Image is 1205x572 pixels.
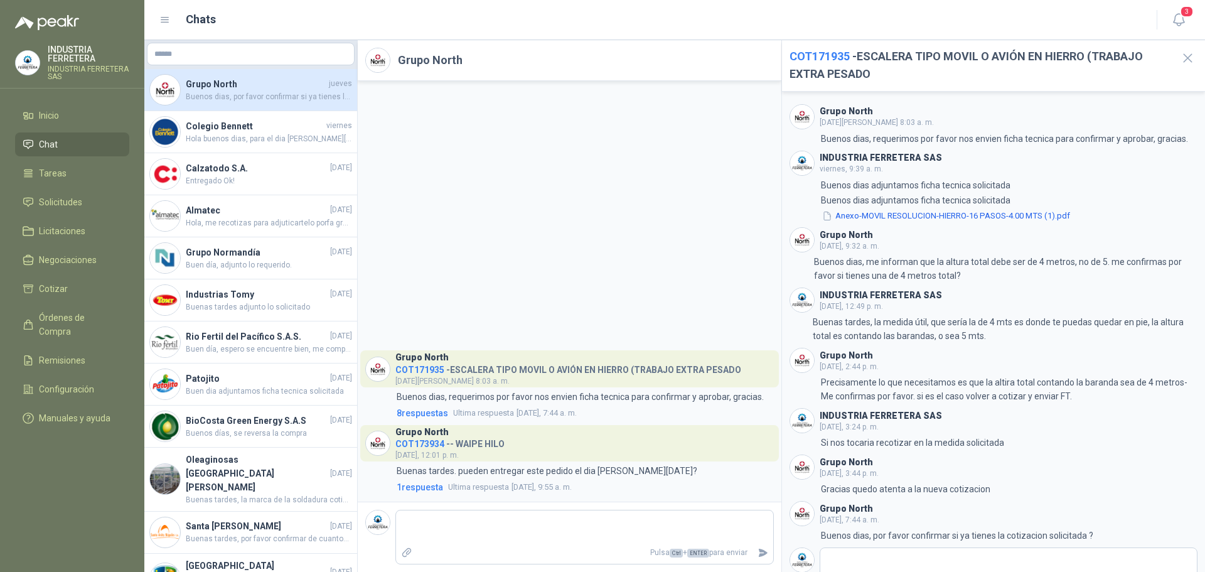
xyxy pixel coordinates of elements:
span: [DATE], 2:44 p. m. [820,362,879,371]
span: viernes [326,120,352,132]
a: Chat [15,132,129,156]
h4: - ESCALERA TIPO MOVIL O AVIÓN EN HIERRO (TRABAJO EXTRA PESADO [395,362,741,374]
span: Buenos dias, por favor confirmar si ya tienes la cotizacion solicitada ? [186,91,352,103]
h3: Grupo North [820,459,873,466]
h4: Oleaginosas [GEOGRAPHIC_DATA][PERSON_NAME] [186,453,328,494]
span: Buen día, adjunto lo requerido. [186,259,352,271]
img: Company Logo [150,517,180,548]
p: Buenos dias adjuntamos ficha tecnica solicitada [821,178,1010,192]
span: [DATE] [330,372,352,384]
a: Inicio [15,104,129,127]
a: Company LogoColegio BennettviernesHola buenos dias, para el dia [PERSON_NAME][DATE] en la tarde s... [144,111,357,153]
span: [DATE], 3:24 p. m. [820,423,879,431]
span: [DATE] [330,246,352,258]
span: [DATE] [330,468,352,480]
img: Company Logo [790,502,814,526]
h4: Rio Fertil del Pacífico S.A.S. [186,330,328,343]
a: Company LogoRio Fertil del Pacífico S.A.S.[DATE]Buen día, espero se encuentre bien, me comparte f... [144,321,357,364]
a: Company LogoOleaginosas [GEOGRAPHIC_DATA][PERSON_NAME][DATE]Buenas tardes, la marca de la soldadu... [144,448,357,512]
a: Company LogoAlmatec[DATE]Hola, me recotizas para adjuticartelo porfa gracias [144,195,357,237]
a: Solicitudes [15,190,129,214]
img: Company Logo [366,510,390,534]
span: Ctrl [670,549,683,558]
img: Company Logo [790,105,814,129]
h1: Chats [186,11,216,28]
img: Company Logo [366,357,390,381]
span: Buenas tardes adjunto lo solicitado [186,301,352,313]
span: [DATE][PERSON_NAME] 8:03 a. m. [820,118,934,127]
span: Tareas [39,166,67,180]
span: [DATE][PERSON_NAME] 8:03 a. m. [395,377,510,386]
h4: Grupo Normandía [186,246,328,259]
span: COT171935 [395,365,444,375]
a: Company LogoCalzatodo S.A.[DATE]Entregado Ok! [144,153,357,195]
a: Manuales y ayuda [15,406,129,430]
p: Gracias quedo atenta a la nueva cotizacion [821,482,990,496]
span: [DATE] [330,162,352,174]
img: Company Logo [150,369,180,399]
img: Company Logo [150,159,180,189]
img: Company Logo [790,288,814,312]
p: Precisamente lo que necesitamos es que la altira total contando la baranda sea de 4 metros- Me co... [821,375,1187,403]
span: Solicitudes [39,195,82,209]
span: Buen día, espero se encuentre bien, me comparte foto por favor de la referencia cotizada [186,343,352,355]
span: Hola buenos dias, para el dia [PERSON_NAME][DATE] en la tarde se estaria entregando el pedido! [186,133,352,145]
img: Company Logo [16,51,40,75]
span: Manuales y ayuda [39,411,110,425]
span: Ultima respuesta [453,407,514,419]
label: Adjuntar archivos [396,542,417,564]
img: Company Logo [150,285,180,315]
img: Company Logo [150,243,180,273]
a: Company LogoGrupo NorthjuevesBuenos dias, por favor confirmar si ya tienes la cotizacion solicita... [144,69,357,111]
h4: Grupo North [186,77,326,91]
img: Company Logo [790,348,814,372]
a: Configuración [15,377,129,401]
span: Hola, me recotizas para adjuticartelo porfa gracias [186,217,352,229]
span: Remisiones [39,353,85,367]
img: Logo peakr [15,15,79,30]
span: Chat [39,138,58,151]
p: Buenos dias, requerimos por favor nos envien ficha tecnica para confirmar y aprobar, gracias. [397,390,764,404]
p: INDUSTRIA FERRETERA [48,45,129,63]
span: Buenos días, se reversa la compra [186,428,352,440]
a: Company LogoSanta [PERSON_NAME][DATE]Buenas tardes, por favor confirmar de cuantos peldaños es la... [144,512,357,554]
span: [DATE], 9:55 a. m. [448,481,572,494]
span: jueves [329,78,352,90]
a: Cotizar [15,277,129,301]
h2: - ESCALERA TIPO MOVIL O AVIÓN EN HIERRO (TRABAJO EXTRA PESADO [790,48,1170,84]
img: Company Logo [150,327,180,357]
span: 3 [1180,6,1194,18]
a: Negociaciones [15,248,129,272]
img: Company Logo [150,411,180,441]
span: Configuración [39,382,94,396]
p: Buenos dias adjuntamos ficha tecnica solicitada [821,193,1071,207]
h3: Grupo North [820,352,873,359]
a: 8respuestasUltima respuesta[DATE], 7:44 a. m. [394,406,774,420]
a: Company LogoGrupo Normandía[DATE]Buen día, adjunto lo requerido. [144,237,357,279]
span: [DATE], 9:32 a. m. [820,242,879,251]
span: [DATE], 12:49 p. m. [820,302,883,311]
span: Cotizar [39,282,68,296]
button: Anexo-MOVIL RESOLUCION-HIERRO-16 PASOS-4.00 MTS (1).pdf [821,210,1071,223]
span: Órdenes de Compra [39,311,117,338]
h3: INDUSTRIA FERRETERA SAS [820,154,942,161]
span: Licitaciones [39,224,85,238]
img: Company Logo [790,151,814,175]
a: Company LogoPatojito[DATE]Buen dia adjuntamos ficha tecnica solicitada [144,364,357,406]
span: ENTER [687,549,709,558]
span: [DATE] [330,330,352,342]
h3: Grupo North [820,232,873,239]
img: Company Logo [150,75,180,105]
img: Company Logo [150,201,180,231]
img: Company Logo [790,409,814,433]
a: Tareas [15,161,129,185]
p: INDUSTRIA FERRETERA SAS [48,65,129,80]
span: Inicio [39,109,59,122]
h4: Colegio Bennett [186,119,324,133]
span: Buenas tardes, por favor confirmar de cuantos peldaños es la escalera que requieren. [186,533,352,545]
span: [DATE] [330,521,352,532]
a: Órdenes de Compra [15,306,129,343]
img: Company Logo [790,548,814,572]
img: Company Logo [366,431,390,455]
h3: INDUSTRIA FERRETERA SAS [820,292,942,299]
